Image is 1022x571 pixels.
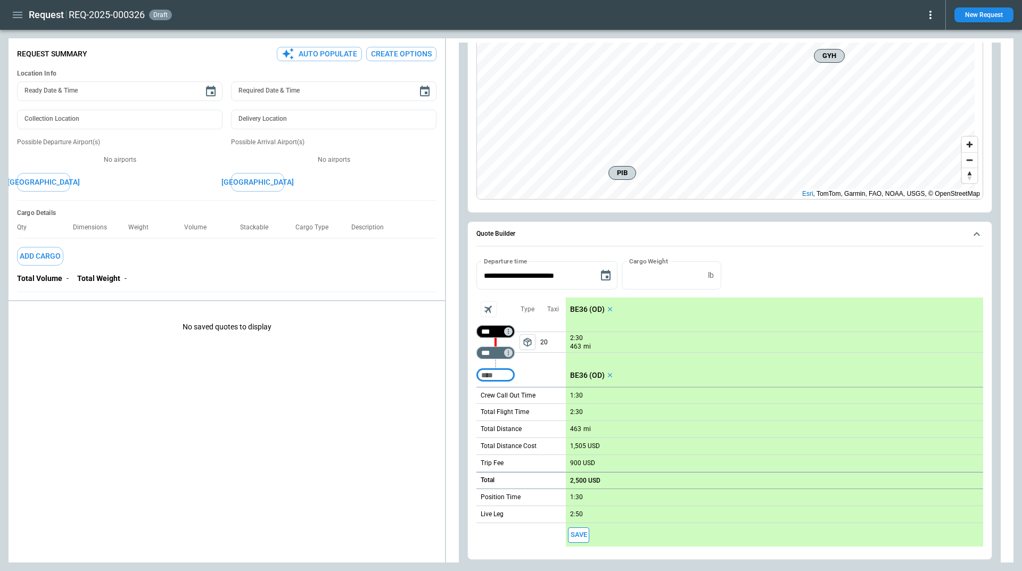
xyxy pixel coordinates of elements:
p: Type [521,305,534,314]
p: 463 [570,342,581,351]
p: Taxi [547,305,559,314]
div: Not found [476,346,515,359]
p: mi [583,425,591,434]
label: Departure time [484,256,528,266]
p: 463 [570,425,581,433]
span: package_2 [522,337,533,347]
div: , TomTom, Garmin, FAO, NOAA, USGS, © OpenStreetMap [802,188,980,199]
p: Total Weight [77,274,120,283]
p: Total Distance [481,425,522,434]
p: Total Flight Time [481,408,529,417]
h1: Request [29,9,64,21]
p: Total Volume [17,274,62,283]
p: 2:30 [570,334,583,342]
button: Save [568,527,589,543]
h2: REQ-2025-000326 [69,9,145,21]
div: Too short [476,369,515,382]
h6: Location Info [17,70,436,78]
button: Add Cargo [17,247,63,266]
button: Quote Builder [476,222,983,246]
h6: Quote Builder [476,230,515,237]
button: [GEOGRAPHIC_DATA] [231,173,284,192]
div: Quote Builder [476,261,983,547]
p: lb [708,271,714,280]
p: - [67,274,69,283]
span: Type of sector [520,334,535,350]
p: - [125,274,127,283]
p: Possible Departure Airport(s) [17,138,222,147]
button: left aligned [520,334,535,350]
p: No airports [231,155,436,164]
p: BE36 (OD) [570,305,605,314]
p: Dimensions [73,224,116,231]
p: Volume [184,224,215,231]
p: mi [583,342,591,351]
p: Trip Fee [481,459,504,468]
button: Create Options [366,47,436,61]
p: 900 USD [570,459,595,467]
button: Choose date [414,81,435,102]
p: Qty [17,224,35,231]
p: Request Summary [17,49,87,59]
p: Crew Call Out Time [481,391,535,400]
button: Reset bearing to north [962,168,977,183]
button: [GEOGRAPHIC_DATA] [17,173,70,192]
div: scrollable content [566,297,983,547]
p: Total Distance Cost [481,442,537,451]
p: 1:30 [570,493,583,501]
span: PIB [613,168,631,178]
div: Not found [476,325,515,338]
h6: Total [481,477,494,484]
span: Aircraft selection [481,301,497,317]
button: Choose date [200,81,221,102]
span: GYH [819,51,840,61]
h6: Cargo Details [17,209,436,217]
button: Zoom out [962,152,977,168]
label: Cargo Weight [629,256,668,266]
p: Description [351,224,392,231]
button: Choose date, selected date is Oct 17, 2025 [595,265,616,286]
p: Weight [128,224,157,231]
p: Possible Arrival Airport(s) [231,138,436,147]
canvas: Map [477,29,975,200]
button: Zoom in [962,137,977,152]
p: BE36 (OD) [570,371,605,380]
p: 1,505 USD [570,442,600,450]
span: draft [151,11,170,19]
button: Auto Populate [277,47,362,61]
p: 2:50 [570,510,583,518]
span: Save this aircraft quote and copy details to clipboard [568,527,589,543]
button: New Request [954,7,1013,22]
p: Live Leg [481,510,504,519]
p: 20 [540,332,566,352]
p: Cargo Type [295,224,337,231]
p: Position Time [481,493,521,502]
p: 1:30 [570,392,583,400]
p: No airports [17,155,222,164]
p: Stackable [240,224,277,231]
a: Esri [802,190,813,197]
p: 2:30 [570,408,583,416]
p: No saved quotes to display [9,305,445,349]
p: 2,500 USD [570,477,600,485]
